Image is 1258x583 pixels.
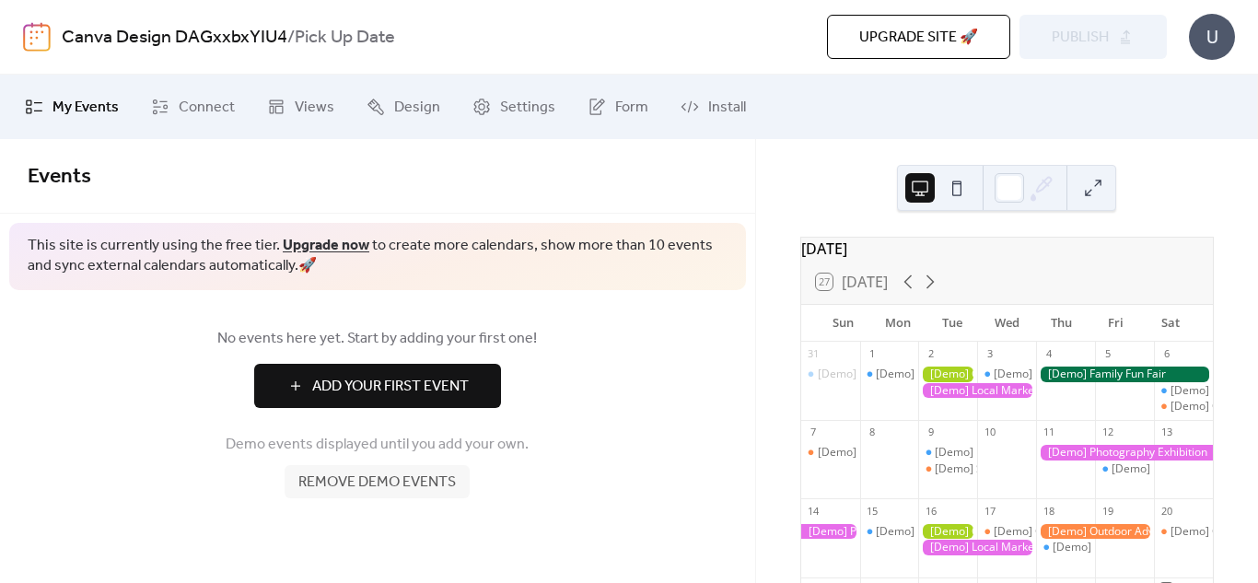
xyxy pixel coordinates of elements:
span: No events here yet. Start by adding your first one! [28,328,728,350]
a: Settings [459,82,569,132]
div: U [1189,14,1235,60]
div: [Demo] Outdoor Adventure Day [1036,524,1154,540]
span: Install [708,97,746,119]
div: [Demo] Morning Yoga Bliss [935,445,1075,461]
div: Wed [980,305,1034,342]
div: [Demo] Gardening Workshop [918,367,977,382]
a: Views [253,82,348,132]
div: 12 [1101,426,1114,439]
a: Form [574,82,662,132]
a: Upgrade now [283,231,369,260]
a: Add Your First Event [28,364,728,408]
div: Fri [1089,305,1143,342]
div: Tue [925,305,979,342]
div: [Demo] Local Market [918,540,1036,555]
div: [Demo] Morning Yoga Bliss [801,367,860,382]
img: logo [23,22,51,52]
div: 15 [866,504,879,518]
div: [Demo] Gardening Workshop [918,524,977,540]
div: 13 [1159,426,1173,439]
span: Add Your First Event [312,376,469,398]
div: [Demo] Morning Yoga Bliss [876,524,1016,540]
div: 16 [924,504,938,518]
div: [Demo] Photography Exhibition [1036,445,1213,461]
div: [Demo] Morning Yoga Bliss [860,524,919,540]
div: 14 [807,504,821,518]
div: [Demo] Culinary Cooking Class [977,524,1036,540]
div: [Demo] Fitness Bootcamp [860,367,919,382]
div: Sat [1144,305,1198,342]
b: / [287,20,295,55]
a: Connect [137,82,249,132]
div: 31 [807,347,821,361]
div: 11 [1042,426,1055,439]
div: [DATE] [801,238,1213,260]
div: [Demo] Open Mic Night [1154,524,1213,540]
div: [Demo] Morning Yoga Bliss [1112,461,1252,477]
div: 5 [1101,347,1114,361]
div: 10 [983,426,996,439]
a: Design [353,82,454,132]
div: 8 [866,426,879,439]
a: Canva Design DAGxxbxYIU4 [62,20,287,55]
div: 9 [924,426,938,439]
div: 3 [983,347,996,361]
div: [Demo] Book Club Gathering [801,445,860,461]
div: [Demo] Morning Yoga Bliss [994,367,1134,382]
div: [Demo] Fitness Bootcamp [876,367,1008,382]
b: Pick Up Date [295,20,395,55]
span: Remove demo events [298,472,456,494]
div: [Demo] Morning Yoga Bliss [977,367,1036,382]
div: 4 [1042,347,1055,361]
span: Settings [500,97,555,119]
div: [Demo] Local Market [918,383,1036,399]
div: 2 [924,347,938,361]
div: [Demo] Morning Yoga Bliss [1036,540,1095,555]
span: Events [28,157,91,197]
div: 17 [983,504,996,518]
div: [Demo] Photography Exhibition [801,524,860,540]
div: [Demo] Open Mic Night [1154,399,1213,414]
div: [Demo] Morning Yoga Bliss [1095,461,1154,477]
div: [Demo] Culinary Cooking Class [994,524,1152,540]
a: Install [667,82,760,132]
div: [Demo] Morning Yoga Bliss [818,367,958,382]
span: This site is currently using the free tier. to create more calendars, show more than 10 events an... [28,236,728,277]
div: [Demo] Morning Yoga Bliss [1053,540,1193,555]
div: [Demo] Morning Yoga Bliss [1154,383,1213,399]
span: Upgrade site 🚀 [859,27,978,49]
button: Upgrade site 🚀 [827,15,1010,59]
div: 7 [807,426,821,439]
span: Connect [179,97,235,119]
div: 1 [866,347,879,361]
div: Sun [816,305,870,342]
div: [Demo] Family Fun Fair [1036,367,1213,382]
span: My Events [52,97,119,119]
div: 19 [1101,504,1114,518]
span: Demo events displayed until you add your own. [226,434,529,456]
span: Form [615,97,648,119]
div: 20 [1159,504,1173,518]
div: [Demo] Seniors' Social Tea [935,461,1073,477]
div: Mon [870,305,925,342]
span: Design [394,97,440,119]
div: [Demo] Seniors' Social Tea [918,461,977,477]
span: Views [295,97,334,119]
button: Remove demo events [285,465,470,498]
a: My Events [11,82,133,132]
div: Thu [1034,305,1089,342]
div: [Demo] Morning Yoga Bliss [918,445,977,461]
div: [Demo] Book Club Gathering [818,445,965,461]
div: 18 [1042,504,1055,518]
button: Add Your First Event [254,364,501,408]
div: 6 [1159,347,1173,361]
